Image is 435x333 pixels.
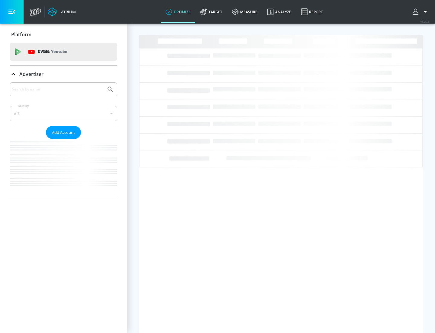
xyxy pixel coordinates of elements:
span: Add Account [52,129,75,136]
div: Platform [10,26,117,43]
a: Atrium [48,7,76,16]
button: Add Account [46,126,81,139]
nav: list of Advertiser [10,139,117,198]
span: v 4.25.4 [420,20,429,23]
p: Advertiser [19,71,43,77]
div: DV360: Youtube [10,43,117,61]
div: Advertiser [10,82,117,198]
input: Search by name [12,85,104,93]
p: Platform [11,31,31,38]
div: Advertiser [10,66,117,83]
a: Target [195,1,227,23]
a: measure [227,1,262,23]
label: Sort By [17,104,30,108]
p: Youtube [51,48,67,55]
div: Atrium [59,9,76,15]
p: DV360: [38,48,67,55]
a: optimize [161,1,195,23]
a: Report [296,1,328,23]
div: A-Z [10,106,117,121]
a: Analyze [262,1,296,23]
